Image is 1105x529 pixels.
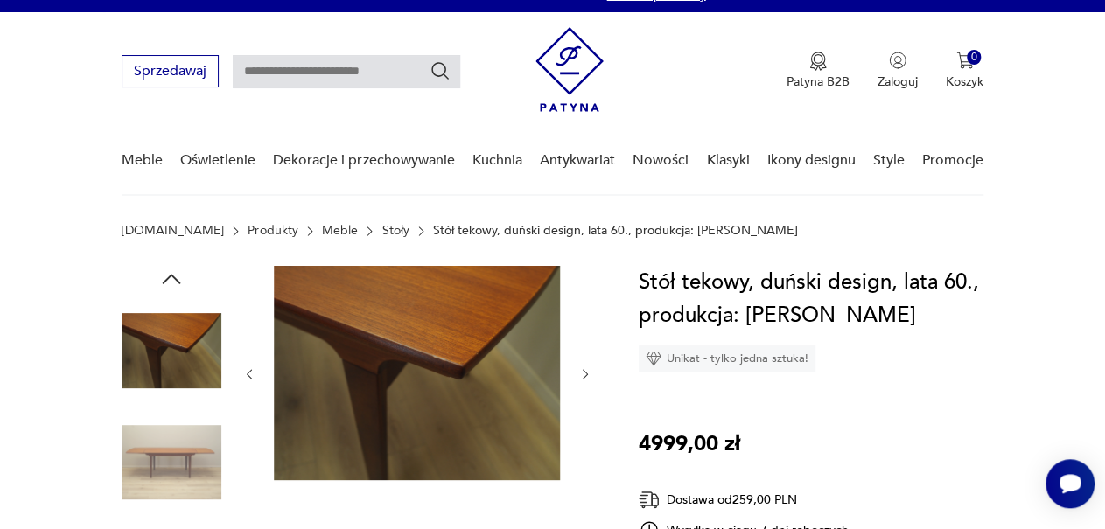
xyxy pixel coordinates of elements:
button: Sprzedawaj [122,55,219,87]
div: Unikat - tylko jedna sztuka! [639,345,815,372]
a: Meble [322,224,358,238]
a: Klasyki [706,127,749,194]
button: Zaloguj [878,52,918,90]
img: Ikona diamentu [646,351,661,366]
div: Dostawa od 259,00 PLN [639,489,849,511]
h1: Stół tekowy, duński design, lata 60., produkcja: [PERSON_NAME] [639,266,983,332]
img: Ikona dostawy [639,489,660,511]
img: Zdjęcie produktu Stół tekowy, duński design, lata 60., produkcja: Dania [274,266,560,480]
a: Ikony designu [767,127,856,194]
img: Ikona medalu [809,52,827,71]
a: Oświetlenie [180,127,255,194]
button: 0Koszyk [946,52,983,90]
button: Szukaj [430,60,451,81]
a: Kuchnia [472,127,522,194]
p: Patyna B2B [787,73,850,90]
p: Zaloguj [878,73,918,90]
a: Promocje [922,127,983,194]
img: Zdjęcie produktu Stół tekowy, duński design, lata 60., produkcja: Dania [122,301,221,400]
img: Ikona koszyka [956,52,974,69]
img: Ikonka użytkownika [889,52,906,69]
div: 0 [967,50,982,65]
a: Dekoracje i przechowywanie [273,127,454,194]
img: Zdjęcie produktu Stół tekowy, duński design, lata 60., produkcja: Dania [122,413,221,512]
a: Ikona medaluPatyna B2B [787,52,850,90]
a: Style [873,127,905,194]
a: [DOMAIN_NAME] [122,224,224,238]
p: Koszyk [946,73,983,90]
a: Nowości [633,127,689,194]
button: Patyna B2B [787,52,850,90]
a: Produkty [248,224,297,238]
a: Stoły [381,224,409,238]
iframe: Smartsupp widget button [1046,459,1095,508]
p: 4999,00 zł [639,428,740,461]
a: Sprzedawaj [122,66,219,79]
p: Stół tekowy, duński design, lata 60., produkcja: [PERSON_NAME] [433,224,798,238]
a: Antykwariat [540,127,615,194]
img: Patyna - sklep z meblami i dekoracjami vintage [535,27,604,112]
a: Meble [122,127,163,194]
